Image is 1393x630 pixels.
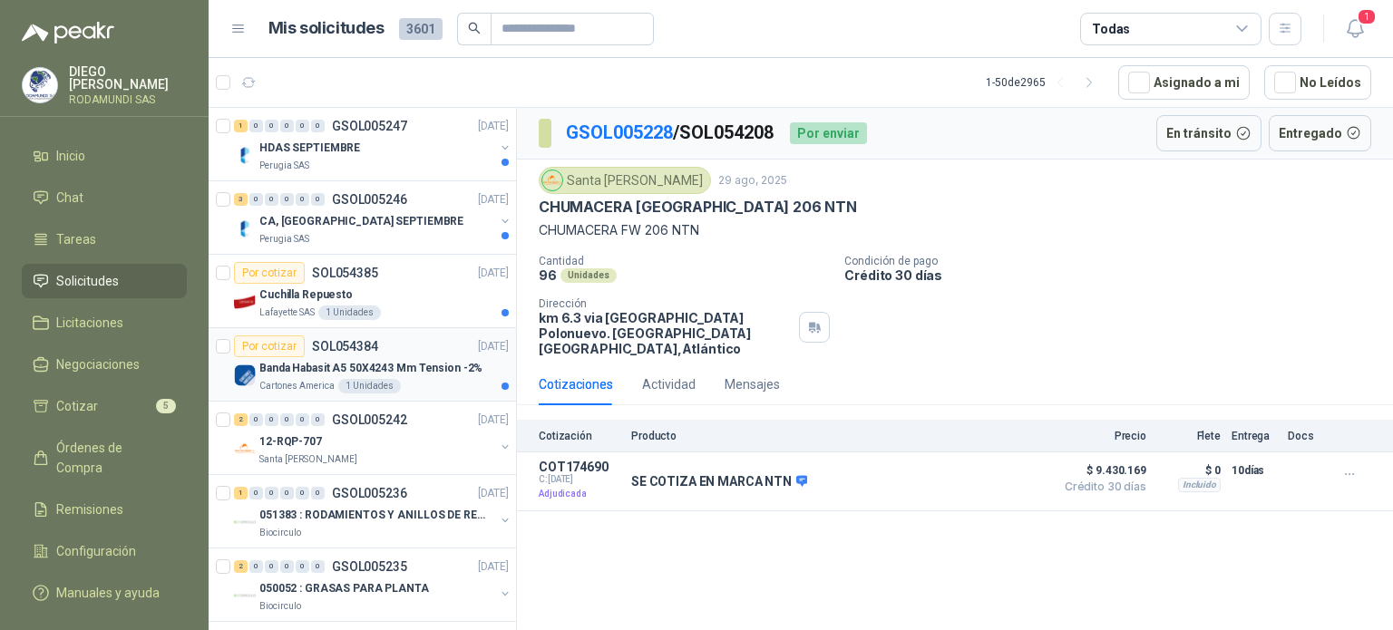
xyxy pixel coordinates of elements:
p: Adjudicada [539,485,620,503]
div: 0 [280,413,294,426]
span: 3601 [399,18,443,40]
p: Crédito 30 días [844,267,1386,283]
a: 2 0 0 0 0 0 GSOL005242[DATE] Company Logo12-RQP-707Santa [PERSON_NAME] [234,409,512,467]
p: [DATE] [478,558,509,576]
span: 5 [156,399,176,413]
div: 0 [280,487,294,499]
p: Lafayette SAS [259,305,315,320]
div: 0 [311,560,325,573]
div: 0 [249,487,263,499]
a: Órdenes de Compra [22,431,187,485]
div: Santa [PERSON_NAME] [539,167,711,194]
p: CHUMACERA FW 206 NTN [539,220,1371,240]
img: Company Logo [234,144,256,166]
span: Tareas [56,229,96,249]
p: Docs [1288,430,1324,442]
div: 0 [280,560,294,573]
p: GSOL005247 [332,120,407,132]
p: 12-RQP-707 [259,433,322,451]
img: Company Logo [234,218,256,239]
div: 1 Unidades [338,379,401,393]
button: Entregado [1269,115,1372,151]
p: DIEGO [PERSON_NAME] [69,65,187,91]
p: [DATE] [478,118,509,135]
div: 0 [280,120,294,132]
div: 0 [265,120,278,132]
p: 29 ago, 2025 [718,172,787,189]
div: 2 [234,413,248,426]
button: No Leídos [1264,65,1371,100]
span: Licitaciones [56,313,123,333]
p: Cantidad [539,255,830,267]
button: Asignado a mi [1118,65,1250,100]
p: km 6.3 via [GEOGRAPHIC_DATA] Polonuevo. [GEOGRAPHIC_DATA] [GEOGRAPHIC_DATA] , Atlántico [539,310,792,356]
a: 3 0 0 0 0 0 GSOL005246[DATE] Company LogoCA, [GEOGRAPHIC_DATA] SEPTIEMBREPerugia SAS [234,189,512,247]
div: 1 [234,120,248,132]
p: [DATE] [478,338,509,355]
div: 0 [311,120,325,132]
div: 3 [234,193,248,206]
p: CHUMACERA [GEOGRAPHIC_DATA] 206 NTN [539,198,857,217]
div: 1 - 50 de 2965 [986,68,1104,97]
a: Chat [22,180,187,215]
div: Mensajes [725,374,780,394]
a: Tareas [22,222,187,257]
img: Company Logo [234,438,256,460]
p: [DATE] [478,265,509,282]
div: 0 [296,193,309,206]
a: Cotizar5 [22,389,187,423]
span: Solicitudes [56,271,119,291]
a: Configuración [22,534,187,568]
p: HDAS SEPTIEMBRE [259,140,360,157]
p: Dirección [539,297,792,310]
a: GSOL005228 [566,121,673,143]
p: [DATE] [478,485,509,502]
div: Cotizaciones [539,374,613,394]
div: 0 [249,413,263,426]
img: Company Logo [234,585,256,606]
span: Remisiones [56,499,123,519]
span: Crédito 30 días [1056,481,1146,492]
p: GSOL005235 [332,560,407,573]
p: 10 días [1232,460,1277,481]
span: Negociaciones [56,354,140,374]
button: 1 [1339,13,1371,45]
p: Santa [PERSON_NAME] [259,452,357,467]
p: Cotización [539,430,620,442]
p: SOL054385 [312,267,378,279]
p: Cuchilla Repuesto [259,286,353,304]
a: Inicio [22,139,187,173]
p: Perugia SAS [259,159,309,173]
div: Por cotizar [234,335,305,357]
div: 0 [249,193,263,206]
p: Flete [1157,430,1221,442]
div: 0 [265,560,278,573]
p: SE COTIZA EN MARCA NTN [631,474,807,490]
p: / SOL054208 [566,119,775,147]
p: GSOL005236 [332,487,407,499]
p: [DATE] [478,412,509,429]
a: Por cotizarSOL054384[DATE] Company LogoBanda Habasit A5 50X4243 Mm Tension -2%Cartones America1 U... [209,328,516,402]
img: Company Logo [23,68,57,102]
div: Por enviar [790,122,867,144]
p: GSOL005246 [332,193,407,206]
p: Banda Habasit A5 50X4243 Mm Tension -2% [259,360,482,377]
div: 0 [249,120,263,132]
p: CA, [GEOGRAPHIC_DATA] SEPTIEMBRE [259,213,463,230]
p: Entrega [1232,430,1277,442]
span: Configuración [56,541,136,561]
div: 1 Unidades [318,305,381,320]
a: 2 0 0 0 0 0 GSOL005235[DATE] Company Logo050052 : GRASAS PARA PLANTABiocirculo [234,556,512,614]
span: Órdenes de Compra [56,438,170,478]
a: Manuales y ayuda [22,576,187,610]
p: GSOL005242 [332,413,407,426]
p: Cartones America [259,379,335,393]
div: 2 [234,560,248,573]
p: Biocirculo [259,526,301,540]
div: Todas [1092,19,1130,39]
span: Manuales y ayuda [56,583,160,603]
img: Company Logo [234,364,256,386]
a: Negociaciones [22,347,187,382]
img: Company Logo [542,170,562,190]
span: Cotizar [56,396,98,416]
